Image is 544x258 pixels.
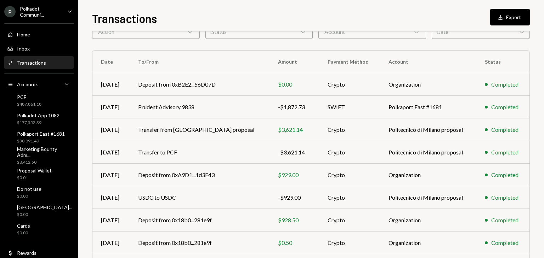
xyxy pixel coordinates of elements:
[270,51,319,73] th: Amount
[17,193,41,199] div: $0.00
[278,216,311,224] div: $928.50
[278,239,311,247] div: $0.50
[101,80,121,89] div: [DATE]
[101,239,121,247] div: [DATE]
[101,216,121,224] div: [DATE]
[17,212,72,218] div: $0.00
[17,31,30,37] div: Home
[319,51,380,73] th: Payment Method
[17,223,30,229] div: Cards
[432,25,530,39] div: Date
[278,193,311,202] div: -$929.00
[278,148,311,157] div: -$3,621.14
[130,141,270,164] td: Transfer to PCF
[4,165,74,182] a: Proposal Wallet$0.01
[101,103,121,111] div: [DATE]
[130,231,270,254] td: Deposit from 0x18b0...281e9f
[380,186,476,209] td: Politecnico di Milano proposal
[380,164,476,186] td: Organization
[380,118,476,141] td: Politecnico di Milano proposal
[4,92,74,109] a: PCF$487,861.18
[17,138,65,144] div: $30,891.49
[319,96,380,118] td: SWIFT
[319,73,380,96] td: Crypto
[4,147,74,164] a: Marketing Bounty Adm...$8,412.50
[491,171,518,179] div: Completed
[380,96,476,118] td: Polkaport East #1681
[4,6,16,17] div: P
[318,25,426,39] div: Account
[17,250,36,256] div: Rewards
[319,186,380,209] td: Crypto
[319,118,380,141] td: Crypto
[4,56,74,69] a: Transactions
[491,148,518,157] div: Completed
[17,94,41,100] div: PCF
[101,171,121,179] div: [DATE]
[490,9,530,25] button: Export
[130,96,270,118] td: Prudent Advisory 9838
[130,164,270,186] td: Deposit from 0xA9D1...1d3E43
[319,231,380,254] td: Crypto
[17,60,46,66] div: Transactions
[205,25,313,39] div: Status
[491,80,518,89] div: Completed
[92,25,200,39] div: Action
[491,239,518,247] div: Completed
[130,118,270,141] td: Transfer from [GEOGRAPHIC_DATA] proposal
[101,125,121,134] div: [DATE]
[101,193,121,202] div: [DATE]
[4,110,74,127] a: Polkadot App 1082$177,552.39
[130,51,270,73] th: To/From
[92,51,130,73] th: Date
[278,171,311,179] div: $929.00
[17,131,65,137] div: Polkaport East #1681
[17,186,41,192] div: Do not use
[92,11,157,25] h1: Transactions
[278,125,311,134] div: $3,621.14
[491,103,518,111] div: Completed
[17,175,52,181] div: $0.01
[17,101,41,107] div: $487,861.18
[17,168,52,174] div: Proposal Wallet
[380,209,476,231] td: Organization
[17,81,39,87] div: Accounts
[130,186,270,209] td: USDC to USDC
[278,103,311,111] div: -$1,872.73
[130,209,270,231] td: Deposit from 0x18b0...281e9f
[319,164,380,186] td: Crypto
[380,231,476,254] td: Organization
[380,51,476,73] th: Account
[4,221,74,238] a: Cards$0.00
[278,80,311,89] div: $0.00
[17,120,59,126] div: $177,552.39
[4,202,75,219] a: [GEOGRAPHIC_DATA]...$0.00
[4,184,74,201] a: Do not use$0.00
[17,146,71,158] div: Marketing Bounty Adm...
[101,148,121,157] div: [DATE]
[17,159,71,165] div: $8,412.50
[4,42,74,55] a: Inbox
[20,6,62,18] div: Polkadot Communi...
[4,78,74,90] a: Accounts
[17,112,59,118] div: Polkadot App 1082
[476,51,529,73] th: Status
[380,141,476,164] td: Politecnico di Milano proposal
[17,46,30,52] div: Inbox
[319,209,380,231] td: Crypto
[17,204,72,210] div: [GEOGRAPHIC_DATA]...
[4,129,74,146] a: Polkaport East #1681$30,891.49
[491,125,518,134] div: Completed
[491,193,518,202] div: Completed
[4,28,74,41] a: Home
[17,230,30,236] div: $0.00
[130,73,270,96] td: Deposit from 0xB2E2...56D07D
[491,216,518,224] div: Completed
[319,141,380,164] td: Crypto
[380,73,476,96] td: Organization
